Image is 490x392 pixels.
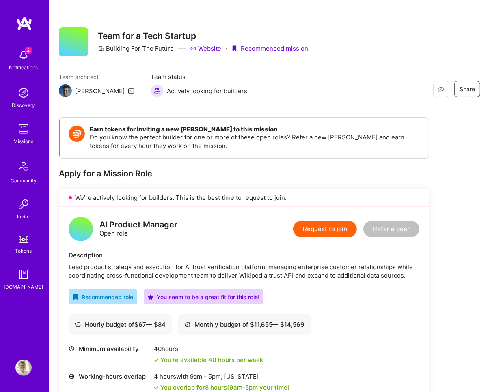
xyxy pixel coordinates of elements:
[17,212,30,221] div: Invite
[15,246,32,255] div: Tokens
[59,168,429,179] div: Apply for a Mission Role
[148,294,153,300] i: icon PurpleStar
[69,372,150,381] div: Working-hours overlap
[75,321,81,328] i: icon Cash
[73,293,133,301] div: Recommended role
[69,373,75,379] i: icon World
[11,176,37,185] div: Community
[69,251,419,259] div: Description
[154,385,159,390] i: icon Check
[19,236,28,243] img: tokens
[69,126,85,142] img: Token icon
[75,320,166,329] div: Hourly budget of $ 67 — $ 84
[154,358,159,362] i: icon Check
[69,345,150,353] div: Minimum availability
[148,293,259,301] div: You seem to be a great fit for this role!
[363,221,419,237] button: Refer a peer
[59,189,429,207] div: We’re actively looking for builders. This is the best time to request to join.
[154,345,263,353] div: 40 hours
[167,87,247,95] span: Actively looking for builders
[75,87,125,95] div: [PERSON_NAME]
[12,101,35,109] div: Discovery
[225,44,227,53] div: ·
[154,356,263,364] div: You're available 40 hours per week
[9,63,38,72] div: Notifications
[15,121,32,137] img: teamwork
[438,86,444,92] i: icon EyeClosed
[128,88,134,94] i: icon Mail
[16,16,32,31] img: logo
[188,373,224,380] span: 9am - 5pm ,
[229,383,258,391] span: 9am - 5pm
[14,137,34,146] div: Missions
[90,133,421,150] p: Do you know the perfect builder for one or more of these open roles? Refer a new [PERSON_NAME] an...
[4,283,43,291] div: [DOMAIN_NAME]
[14,157,33,176] img: Community
[160,383,290,392] div: You overlap for 8 hours ( your time)
[25,47,32,54] span: 2
[73,294,78,300] i: icon RecommendedBadge
[151,73,247,81] span: Team status
[231,44,308,53] div: Recommended mission
[98,45,104,52] i: icon CompanyGray
[15,85,32,101] img: discovery
[99,221,177,238] div: Open role
[184,320,304,329] div: Monthly budget of $ 11,655 — $ 14,569
[460,85,475,93] span: Share
[184,321,190,328] i: icon Cash
[90,126,421,133] h4: Earn tokens for inviting a new [PERSON_NAME] to this mission
[151,84,164,97] img: Actively looking for builders
[69,263,419,280] div: Lead product strategy and execution for AI trust verification platform, managing enterprise custo...
[190,44,221,53] a: Website
[293,221,357,237] button: Request to join
[59,73,134,81] span: Team architect
[69,346,75,352] i: icon Clock
[15,360,32,376] img: User Avatar
[454,81,480,97] button: Share
[15,47,32,63] img: bell
[99,221,177,229] div: AI Product Manager
[98,44,174,53] div: Building For The Future
[13,360,34,376] a: User Avatar
[15,266,32,283] img: guide book
[154,372,290,381] div: 4 hours with [US_STATE]
[231,45,237,52] i: icon PurpleRibbon
[15,196,32,212] img: Invite
[98,31,308,41] h3: Team for a Tech Startup
[59,84,72,97] img: Team Architect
